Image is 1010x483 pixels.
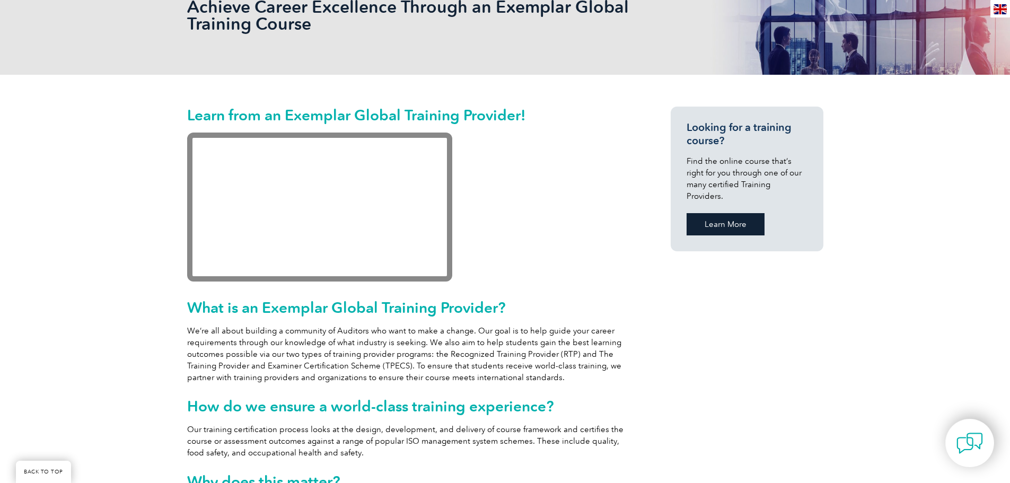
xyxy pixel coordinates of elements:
[187,424,633,459] p: Our training certification process looks at the design, development, and delivery of course frame...
[187,398,633,415] h2: How do we ensure a world-class training experience?
[687,213,765,235] a: Learn More
[687,155,807,202] p: Find the online course that’s right for you through one of our many certified Training Providers.
[956,430,983,456] img: contact-chat.png
[994,4,1007,14] img: en
[187,325,633,383] p: We’re all about building a community of Auditors who want to make a change. Our goal is to help g...
[687,121,807,147] h3: Looking for a training course?
[187,299,633,316] h2: What is an Exemplar Global Training Provider?
[16,461,71,483] a: BACK TO TOP
[187,107,633,124] h2: Learn from an Exemplar Global Training Provider!
[187,133,452,282] iframe: Recognized Training Provider Graduates: World of Opportunities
